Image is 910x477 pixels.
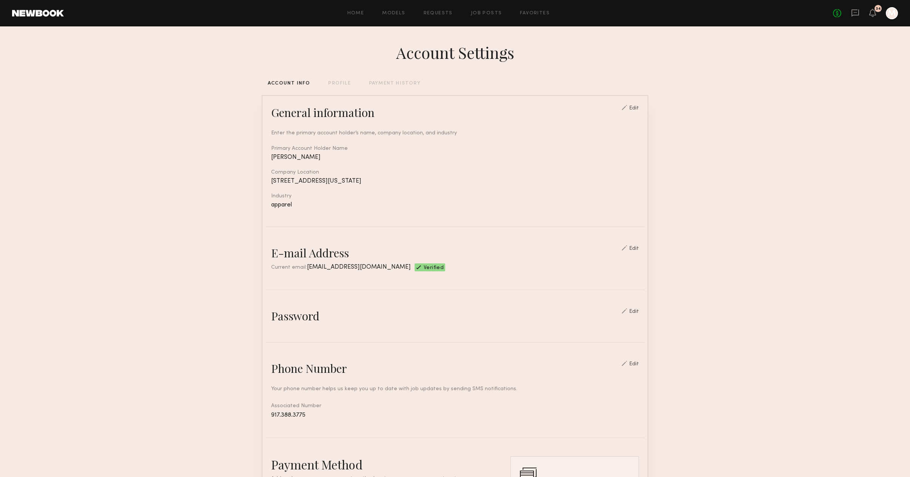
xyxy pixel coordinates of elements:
span: Verified [424,265,444,271]
div: Edit [629,106,639,111]
div: Associated Number [271,402,639,419]
span: [EMAIL_ADDRESS][DOMAIN_NAME] [307,264,411,270]
a: Models [382,11,405,16]
div: Account Settings [396,42,514,63]
div: [STREET_ADDRESS][US_STATE] [271,178,639,185]
div: Password [271,308,319,323]
a: M [886,7,898,19]
div: Primary Account Holder Name [271,146,639,151]
div: Phone Number [271,361,347,376]
div: ACCOUNT INFO [268,81,310,86]
div: Current email: [271,263,411,271]
a: Favorites [520,11,550,16]
div: General information [271,105,375,120]
span: 917.388.3775 [271,412,305,418]
div: Edit [629,309,639,314]
div: Company Location [271,170,639,175]
div: Your phone number helps us keep you up to date with job updates by sending SMS notifications. [271,385,639,393]
h2: Payment Method [271,456,488,472]
a: Home [347,11,364,16]
div: [PERSON_NAME] [271,154,639,161]
div: PROFILE [328,81,350,86]
a: Job Posts [471,11,502,16]
div: 34 [876,7,881,11]
div: E-mail Address [271,245,349,260]
div: Edit [629,246,639,251]
div: PAYMENT HISTORY [369,81,421,86]
div: Industry [271,194,639,199]
div: apparel [271,202,639,208]
a: Requests [424,11,453,16]
div: Enter the primary account holder’s name, company location, and industry [271,129,639,137]
div: Edit [629,362,639,367]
